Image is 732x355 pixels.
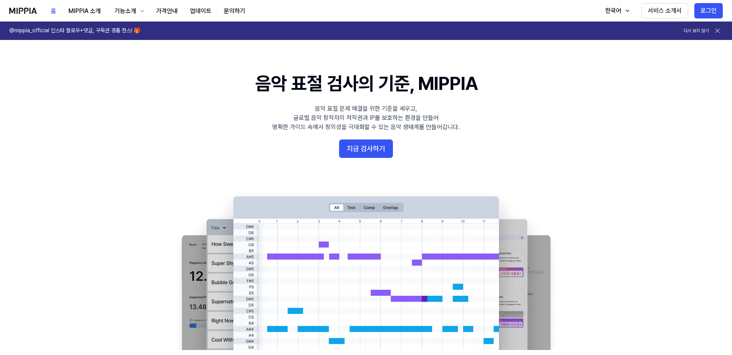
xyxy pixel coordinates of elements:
div: 기능소개 [113,7,138,16]
button: 가격안내 [150,3,184,19]
button: 서비스 소개서 [641,3,688,18]
button: 문의하기 [218,3,251,19]
h1: 음악 표절 검사의 기준, MIPPIA [255,71,477,96]
button: 업데이트 [184,3,218,19]
div: 음악 표절 문제 해결을 위한 기준을 세우고, 글로벌 음악 창작자의 저작권과 IP를 보호하는 환경을 만들어 명확한 가이드 속에서 창의성을 극대화할 수 있는 음악 생태계를 만들어... [272,104,460,132]
img: main Image [166,189,566,350]
button: 기능소개 [107,3,150,19]
button: 지금 검사하기 [339,139,393,158]
a: 홈 [45,0,62,22]
button: MIPPIA 소개 [62,3,107,19]
div: 한국어 [604,6,623,15]
a: 업데이트 [184,0,218,22]
h1: @mippia_official 인스타 팔로우+댓글, 구독권 경품 찬스! 🎁 [9,27,140,35]
button: 홈 [45,3,62,19]
button: 로그인 [694,3,723,18]
img: logo [9,8,37,14]
button: 한국어 [597,3,635,18]
button: 다시 보지 않기 [684,28,709,34]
